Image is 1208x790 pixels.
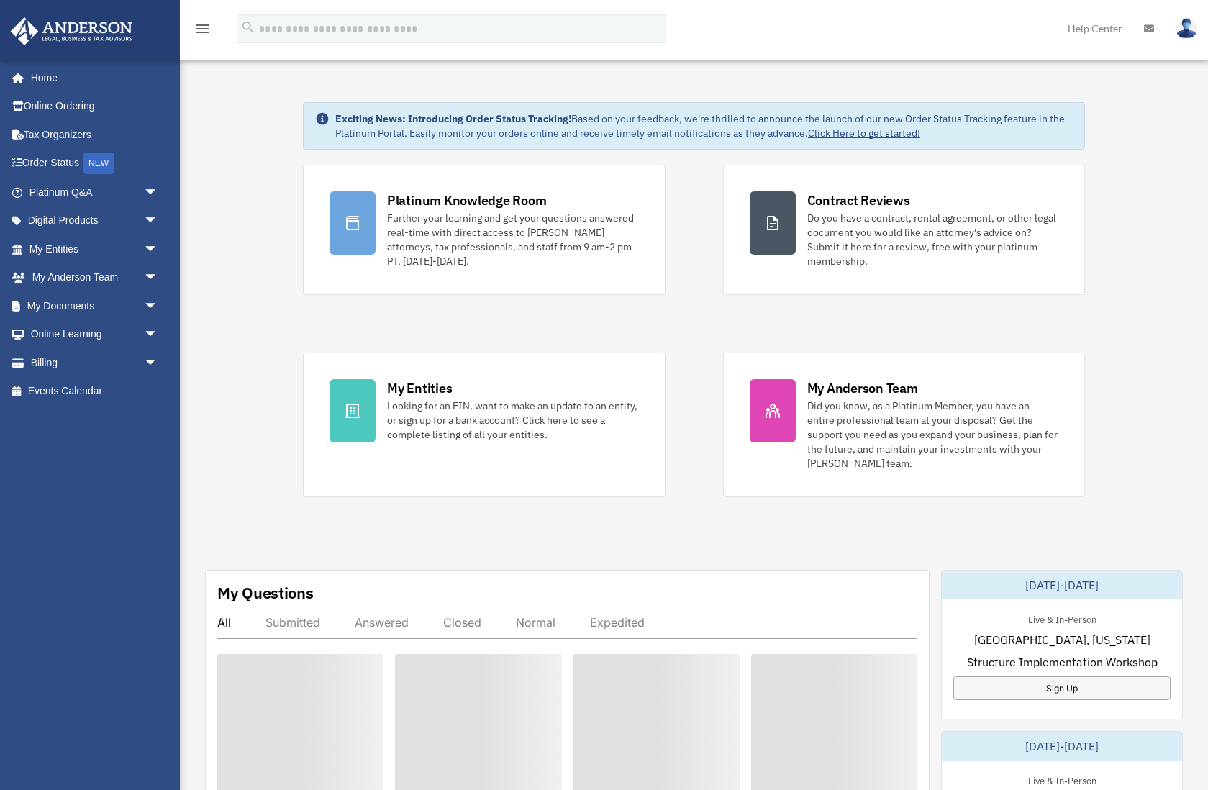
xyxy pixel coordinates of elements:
[10,206,180,235] a: Digital Productsarrow_drop_down
[10,178,180,206] a: Platinum Q&Aarrow_drop_down
[144,320,173,350] span: arrow_drop_down
[10,348,180,377] a: Billingarrow_drop_down
[144,178,173,207] span: arrow_drop_down
[807,191,910,209] div: Contract Reviews
[335,112,571,125] strong: Exciting News: Introducing Order Status Tracking!
[808,127,920,140] a: Click Here to get started!
[83,153,114,174] div: NEW
[10,263,180,292] a: My Anderson Teamarrow_drop_down
[387,399,639,442] div: Looking for an EIN, want to make an update to an entity, or sign up for a bank account? Click her...
[516,615,555,630] div: Normal
[807,379,918,397] div: My Anderson Team
[10,120,180,149] a: Tax Organizers
[387,191,547,209] div: Platinum Knowledge Room
[387,379,452,397] div: My Entities
[807,211,1059,268] div: Do you have a contract, rental agreement, or other legal document you would like an attorney's ad...
[10,92,180,121] a: Online Ordering
[194,20,212,37] i: menu
[974,631,1150,648] span: [GEOGRAPHIC_DATA], [US_STATE]
[144,263,173,293] span: arrow_drop_down
[10,63,173,92] a: Home
[953,676,1171,700] a: Sign Up
[1176,18,1197,39] img: User Pic
[355,615,409,630] div: Answered
[303,165,666,295] a: Platinum Knowledge Room Further your learning and get your questions answered real-time with dire...
[194,25,212,37] a: menu
[942,571,1182,599] div: [DATE]-[DATE]
[144,235,173,264] span: arrow_drop_down
[1017,611,1108,626] div: Live & In-Person
[10,235,180,263] a: My Entitiesarrow_drop_down
[443,615,481,630] div: Closed
[723,353,1086,497] a: My Anderson Team Did you know, as a Platinum Member, you have an entire professional team at your...
[10,377,180,406] a: Events Calendar
[10,149,180,178] a: Order StatusNEW
[807,399,1059,471] div: Did you know, as a Platinum Member, you have an entire professional team at your disposal? Get th...
[144,291,173,321] span: arrow_drop_down
[335,112,1073,140] div: Based on your feedback, we're thrilled to announce the launch of our new Order Status Tracking fe...
[1017,772,1108,787] div: Live & In-Person
[942,732,1182,761] div: [DATE]-[DATE]
[10,320,180,349] a: Online Learningarrow_drop_down
[265,615,320,630] div: Submitted
[217,582,314,604] div: My Questions
[144,348,173,378] span: arrow_drop_down
[10,291,180,320] a: My Documentsarrow_drop_down
[217,615,231,630] div: All
[303,353,666,497] a: My Entities Looking for an EIN, want to make an update to an entity, or sign up for a bank accoun...
[240,19,256,35] i: search
[723,165,1086,295] a: Contract Reviews Do you have a contract, rental agreement, or other legal document you would like...
[6,17,137,45] img: Anderson Advisors Platinum Portal
[590,615,645,630] div: Expedited
[967,653,1158,671] span: Structure Implementation Workshop
[387,211,639,268] div: Further your learning and get your questions answered real-time with direct access to [PERSON_NAM...
[144,206,173,236] span: arrow_drop_down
